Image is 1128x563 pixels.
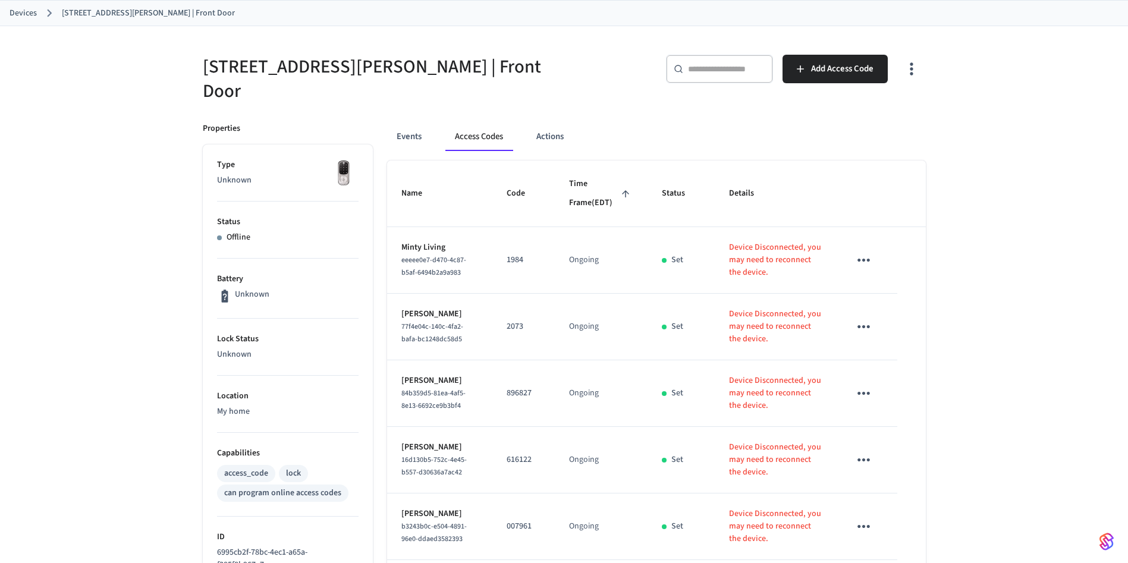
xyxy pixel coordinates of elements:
p: Device Disconnected, you may need to reconnect the device. [729,375,822,412]
p: Device Disconnected, you may need to reconnect the device. [729,308,822,345]
p: Offline [227,231,250,244]
td: Ongoing [555,360,647,427]
button: Actions [527,122,573,151]
a: [STREET_ADDRESS][PERSON_NAME] | Front Door [62,7,235,20]
a: Devices [10,7,37,20]
span: Add Access Code [811,61,874,77]
div: lock [286,467,301,480]
p: Unknown [217,348,359,361]
span: Time Frame(EDT) [569,175,633,212]
td: Ongoing [555,493,647,560]
p: Set [671,320,683,333]
p: Properties [203,122,240,135]
span: b3243b0c-e504-4891-96e0-ddaed3582393 [401,521,467,544]
p: [PERSON_NAME] [401,308,479,320]
p: Capabilities [217,447,359,460]
span: Code [507,184,541,203]
button: Access Codes [445,122,513,151]
h5: [STREET_ADDRESS][PERSON_NAME] | Front Door [203,55,557,103]
p: Device Disconnected, you may need to reconnect the device. [729,508,822,545]
div: can program online access codes [224,487,341,499]
p: Battery [217,273,359,285]
td: Ongoing [555,294,647,360]
p: 1984 [507,254,541,266]
button: Add Access Code [783,55,888,83]
span: Name [401,184,438,203]
p: 616122 [507,454,541,466]
div: ant example [387,122,926,151]
button: Events [387,122,431,151]
span: 16d130b5-752c-4e45-b557-d30636a7ac42 [401,455,467,477]
p: Set [671,520,683,533]
span: Details [729,184,769,203]
img: SeamLogoGradient.69752ec5.svg [1099,532,1114,551]
p: Unknown [217,174,359,187]
p: [PERSON_NAME] [401,508,479,520]
td: Ongoing [555,227,647,294]
span: 77f4e04c-140c-4fa2-bafa-bc1248dc58d5 [401,322,463,344]
img: Yale Assure Touchscreen Wifi Smart Lock, Satin Nickel, Front [329,159,359,188]
p: Type [217,159,359,171]
p: Set [671,454,683,466]
p: ID [217,531,359,543]
p: Device Disconnected, you may need to reconnect the device. [729,441,822,479]
p: Device Disconnected, you may need to reconnect the device. [729,241,822,279]
p: Lock Status [217,333,359,345]
p: Location [217,390,359,402]
p: [PERSON_NAME] [401,441,479,454]
span: Status [662,184,700,203]
p: Set [671,254,683,266]
p: Unknown [235,288,269,301]
p: 896827 [507,387,541,400]
p: Status [217,216,359,228]
p: 2073 [507,320,541,333]
p: My home [217,405,359,418]
p: Set [671,387,683,400]
p: [PERSON_NAME] [401,375,479,387]
span: 84b359d5-81ea-4af5-8e13-6692ce9b3bf4 [401,388,466,411]
p: 007961 [507,520,541,533]
p: Minty Living [401,241,479,254]
td: Ongoing [555,427,647,493]
span: eeeee0e7-d470-4c87-b5af-6494b2a9a983 [401,255,466,278]
div: access_code [224,467,268,480]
